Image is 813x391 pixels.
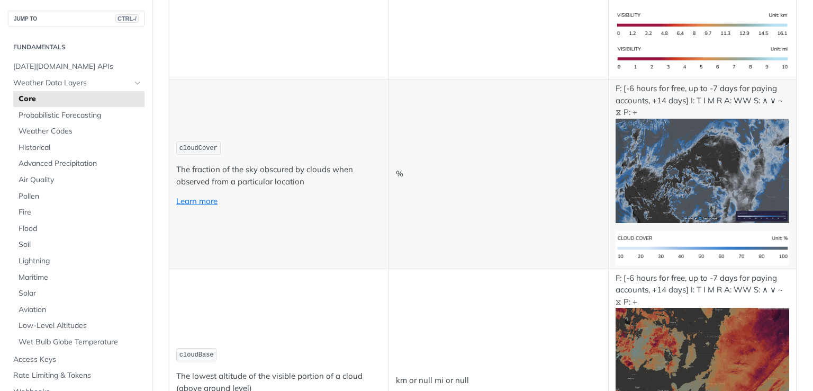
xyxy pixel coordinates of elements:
span: Fire [19,207,142,218]
span: Lightning [19,256,142,266]
span: Maritime [19,272,142,283]
span: cloudBase [179,351,214,359]
span: Expand image [616,242,790,252]
a: Low-Level Altitudes [13,318,144,334]
span: CTRL-/ [115,14,139,23]
p: % [396,168,601,180]
span: [DATE][DOMAIN_NAME] APIs [13,61,142,72]
a: Air Quality [13,172,144,188]
span: Low-Level Altitudes [19,321,142,331]
span: Historical [19,143,142,153]
span: Weather Data Layers [13,78,131,88]
span: cloudCover [179,145,218,152]
a: Historical [13,140,144,156]
a: Rate Limiting & Tokens [8,368,144,384]
span: Probabilistic Forecasting [19,110,142,121]
span: Solar [19,288,142,299]
a: Advanced Precipitation [13,156,144,172]
a: Solar [13,286,144,301]
a: Probabilistic Forecasting [13,108,144,123]
span: Access Keys [13,354,142,365]
span: Aviation [19,305,142,315]
a: Soil [13,237,144,253]
span: Soil [19,239,142,250]
a: Pollen [13,189,144,205]
span: Rate Limiting & Tokens [13,370,142,381]
a: Access Keys [8,352,144,368]
p: km or null mi or null [396,375,601,387]
a: Wet Bulb Globe Temperature [13,334,144,350]
p: F: [-6 hours for free, up to -7 days for paying accounts, +14 days] I: T I M R A: WW S: ∧ ∨ ~ ⧖ P: + [616,83,790,223]
a: Core [13,91,144,107]
button: JUMP TOCTRL-/ [8,11,144,26]
span: Pollen [19,191,142,202]
span: Air Quality [19,175,142,185]
span: Expand image [616,354,790,365]
a: Learn more [176,196,218,206]
p: The fraction of the sky obscured by clouds when observed from a particular location [176,164,382,188]
span: Advanced Precipitation [19,158,142,169]
a: [DATE][DOMAIN_NAME] APIs [8,59,144,75]
span: Expand image [616,165,790,175]
a: Lightning [13,253,144,269]
span: Core [19,94,142,104]
a: Aviation [13,302,144,318]
a: Weather Data LayersHide subpages for Weather Data Layers [8,75,144,91]
span: Expand image [616,53,790,63]
span: Expand image [616,19,790,29]
a: Maritime [13,270,144,286]
button: Hide subpages for Weather Data Layers [133,79,142,87]
span: Weather Codes [19,126,142,137]
a: Weather Codes [13,123,144,139]
span: Flood [19,224,142,234]
h2: Fundamentals [8,42,144,52]
span: Wet Bulb Globe Temperature [19,337,142,348]
a: Flood [13,221,144,237]
a: Fire [13,205,144,220]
